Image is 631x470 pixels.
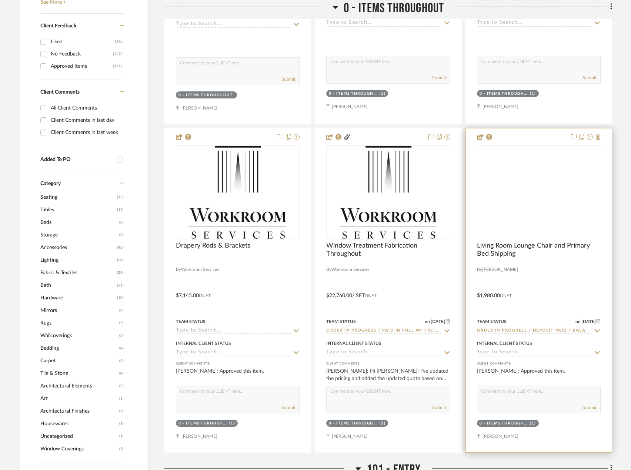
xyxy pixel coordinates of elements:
span: Lighting [40,254,115,266]
div: [PERSON_NAME]: Approved this item. [176,367,300,382]
span: (5) [119,330,124,342]
span: Uncategorized [40,430,117,443]
input: Type to Search… [326,328,441,335]
div: 0 - Items Throughout [178,93,233,98]
button: Submit [582,74,597,81]
input: Type to Search… [176,21,291,28]
div: 0 - Items Throughout [329,91,378,97]
div: All Client Comments [51,102,122,114]
span: [PERSON_NAME] [482,266,518,273]
span: Mirrors [40,304,117,317]
div: 0 - Items Throughout [480,91,528,97]
span: (5) [119,317,124,329]
span: (30) [117,254,124,266]
img: Drapery Rods & Brackets [189,146,286,239]
span: (12) [117,204,124,216]
button: Submit [281,404,296,411]
div: 0 - Items Throughout [480,421,528,426]
span: (29) [117,267,124,279]
input: Type to Search… [477,328,592,335]
button: Submit [432,74,446,81]
div: (1) [229,421,236,426]
span: (4) [119,367,124,379]
span: (4) [119,342,124,354]
span: Tile & Stone [40,367,117,380]
button: Submit [582,404,597,411]
span: Seating [40,191,115,204]
span: Client Feedback [40,23,76,28]
span: Workroom Services [181,266,219,273]
span: Workroom Services [331,266,369,273]
input: Type to Search… [326,20,441,27]
span: Rugs [40,317,117,329]
div: Internal Client Status [326,340,381,347]
div: Internal Client Status [477,340,532,347]
div: 0 - Items Throughout [178,421,227,426]
span: (9) [119,305,124,316]
span: Beds [40,216,117,229]
div: Team Status [176,318,206,325]
span: Carpet [40,355,117,367]
span: Art [40,392,117,405]
span: By [326,266,331,273]
div: Client Comments in last week [51,127,122,138]
span: Tables [40,204,115,216]
span: Accessories [40,241,115,254]
span: Architectural Finishes [40,405,117,417]
span: (1) [119,443,124,455]
div: Team Status [477,318,507,325]
div: (36) [115,36,122,48]
div: Client Comments in last day [51,114,122,126]
span: on [425,319,430,324]
span: Hardware [40,292,115,304]
div: (1) [530,421,536,426]
span: Storage [40,229,117,241]
input: Type to Search… [176,328,291,335]
input: Type to Search… [176,349,291,356]
div: (1) [380,91,386,97]
span: Bedding [40,342,117,355]
div: (161) [113,60,122,72]
span: (21) [117,279,124,291]
div: [PERSON_NAME]: Approved this item. [477,367,601,382]
span: (6) [119,216,124,228]
span: Housewares [40,417,117,430]
span: By [176,266,181,273]
span: Fabric & Textiles [40,266,115,279]
div: Team Status [326,318,356,325]
span: (10) [117,292,124,304]
span: [DATE] [430,319,446,324]
span: (1) [119,405,124,417]
button: Submit [281,76,296,83]
span: By [477,266,482,273]
div: 0 - Items Throughout [329,421,378,426]
span: (3) [119,393,124,404]
span: (3) [119,380,124,392]
span: Drapery Rods & Brackets [176,242,250,250]
span: Architectural Elements [40,380,117,392]
img: Window Treatment Fabrication Throughout [340,146,437,239]
input: Type to Search… [326,349,441,356]
span: (4) [119,355,124,367]
div: [PERSON_NAME]: Hi [PERSON_NAME]! I've updated the pricing and added the updated quote based on yo... [326,367,450,382]
div: No Feedback [51,48,113,60]
span: Category [40,181,61,187]
span: Window Treatment Fabrication Throughout [326,242,450,258]
span: Living Room Lounge Chair and Primary Bed Shipping [477,242,601,258]
span: on [575,319,581,324]
div: Liked [51,36,115,48]
span: (15) [117,191,124,203]
span: (1) [119,430,124,442]
button: Submit [432,404,446,411]
span: (43) [117,242,124,254]
span: (1) [119,418,124,430]
span: Client Comments [40,90,80,95]
input: Type to Search… [477,349,592,356]
div: (1) [380,421,386,426]
div: Internal Client Status [176,340,231,347]
span: Window Coverings [40,443,117,455]
div: (137) [113,48,122,60]
span: (6) [119,229,124,241]
span: [DATE] [581,319,597,324]
span: Wallcoverings [40,329,117,342]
